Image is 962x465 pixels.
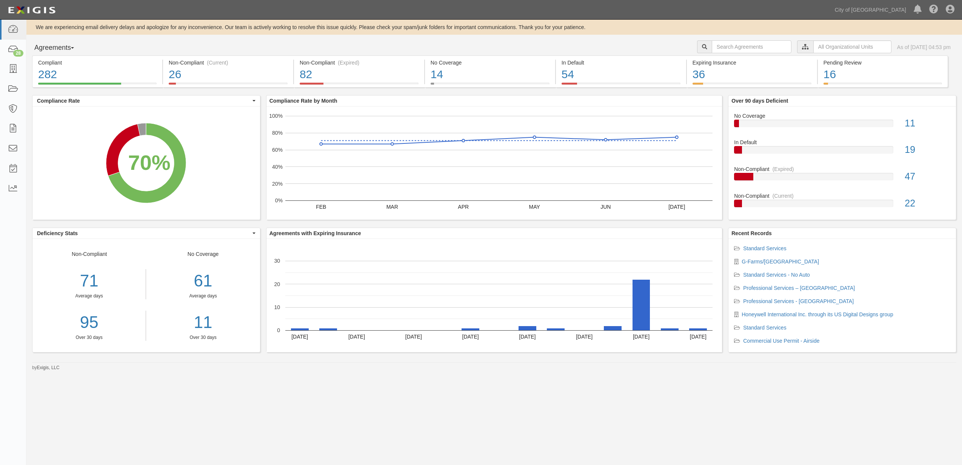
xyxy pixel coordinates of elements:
[32,334,146,341] div: Over 30 days
[813,40,891,53] input: All Organizational Units
[207,59,228,66] div: (Current)
[38,59,157,66] div: Compliant
[899,117,956,130] div: 11
[13,50,23,57] div: 28
[169,59,288,66] div: Non-Compliant (Current)
[38,66,157,83] div: 282
[712,40,791,53] input: Search Agreements
[272,147,283,153] text: 60%
[266,106,722,220] svg: A chart.
[742,311,893,317] a: Honeywell International Inc. through its US Digital Designs group
[693,59,811,66] div: Expiring Insurance
[300,66,419,83] div: 82
[734,165,950,192] a: Non-Compliant(Expired)47
[37,97,251,105] span: Compliance Rate
[32,106,260,220] svg: A chart.
[26,23,962,31] div: We are experiencing email delivery delays and apologize for any inconvenience. Our team is active...
[152,334,254,341] div: Over 30 days
[728,165,956,173] div: Non-Compliant
[728,192,956,200] div: Non-Compliant
[562,66,680,83] div: 54
[128,148,170,178] div: 70%
[272,164,283,170] text: 40%
[431,59,549,66] div: No Coverage
[294,83,424,89] a: Non-Compliant(Expired)82
[37,229,251,237] span: Deficiency Stats
[899,143,956,157] div: 19
[152,311,254,334] a: 11
[386,204,398,210] text: MAR
[519,334,536,340] text: [DATE]
[32,228,260,239] button: Deficiency Stats
[274,304,280,310] text: 10
[266,239,722,352] svg: A chart.
[899,170,956,183] div: 47
[633,334,650,340] text: [DATE]
[37,365,60,370] a: Exigis, LLC
[272,180,283,186] text: 20%
[818,83,948,89] a: Pending Review16
[731,230,772,236] b: Recent Records
[556,83,686,89] a: In Default54
[32,311,146,334] a: 95
[897,43,951,51] div: As of [DATE] 04:53 pm
[300,59,419,66] div: Non-Compliant (Expired)
[462,334,479,340] text: [DATE]
[274,258,280,264] text: 30
[32,365,60,371] small: by
[458,204,469,210] text: APR
[899,197,956,210] div: 22
[152,293,254,299] div: Average days
[668,204,685,210] text: [DATE]
[338,59,359,66] div: (Expired)
[743,298,854,304] a: Professional Services - [GEOGRAPHIC_DATA]
[431,66,549,83] div: 14
[929,5,938,14] i: Help Center - Complianz
[576,334,593,340] text: [DATE]
[32,83,162,89] a: Compliant282
[731,98,788,104] b: Over 90 days Deficient
[687,83,817,89] a: Expiring Insurance36
[405,334,422,340] text: [DATE]
[32,40,89,55] button: Agreements
[728,112,956,120] div: No Coverage
[773,192,794,200] div: (Current)
[6,3,58,17] img: logo-5460c22ac91f19d4615b14bd174203de0afe785f0fc80cf4dbbc73dc1793850b.png
[562,59,680,66] div: In Default
[269,113,283,119] text: 100%
[600,204,611,210] text: JUN
[693,66,811,83] div: 36
[274,281,280,287] text: 20
[291,334,308,340] text: [DATE]
[743,245,786,251] a: Standard Services
[32,293,146,299] div: Average days
[743,272,810,278] a: Standard Services - No Auto
[277,327,280,333] text: 0
[728,139,956,146] div: In Default
[269,230,361,236] b: Agreements with Expiring Insurance
[831,2,910,17] a: City of [GEOGRAPHIC_DATA]
[146,250,260,341] div: No Coverage
[734,192,950,213] a: Non-Compliant(Current)22
[425,83,555,89] a: No Coverage14
[742,259,819,265] a: G-Farms/[GEOGRAPHIC_DATA]
[316,204,326,210] text: FEB
[275,197,283,203] text: 0%
[169,66,288,83] div: 26
[348,334,365,340] text: [DATE]
[32,250,146,341] div: Non-Compliant
[734,112,950,139] a: No Coverage11
[743,325,786,331] a: Standard Services
[269,98,337,104] b: Compliance Rate by Month
[743,285,855,291] a: Professional Services – [GEOGRAPHIC_DATA]
[529,204,540,210] text: MAY
[734,139,950,165] a: In Default19
[743,338,819,344] a: Commercial Use Permit - Airside
[272,130,283,136] text: 80%
[163,83,293,89] a: Non-Compliant(Current)26
[690,334,706,340] text: [DATE]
